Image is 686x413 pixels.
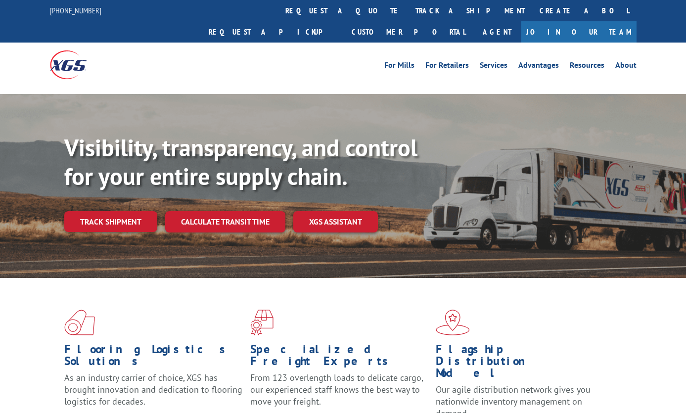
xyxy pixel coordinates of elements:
[250,310,274,335] img: xgs-icon-focused-on-flooring-red
[64,372,242,407] span: As an industry carrier of choice, XGS has brought innovation and dedication to flooring logistics...
[50,5,101,15] a: [PHONE_NUMBER]
[165,211,285,232] a: Calculate transit time
[293,211,378,232] a: XGS ASSISTANT
[64,211,157,232] a: Track shipment
[615,61,637,72] a: About
[64,343,243,372] h1: Flooring Logistics Solutions
[201,21,344,43] a: Request a pickup
[250,343,429,372] h1: Specialized Freight Experts
[480,61,507,72] a: Services
[518,61,559,72] a: Advantages
[344,21,473,43] a: Customer Portal
[436,310,470,335] img: xgs-icon-flagship-distribution-model-red
[436,343,614,384] h1: Flagship Distribution Model
[570,61,604,72] a: Resources
[64,310,95,335] img: xgs-icon-total-supply-chain-intelligence-red
[384,61,414,72] a: For Mills
[473,21,521,43] a: Agent
[64,132,417,191] b: Visibility, transparency, and control for your entire supply chain.
[425,61,469,72] a: For Retailers
[521,21,637,43] a: Join Our Team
